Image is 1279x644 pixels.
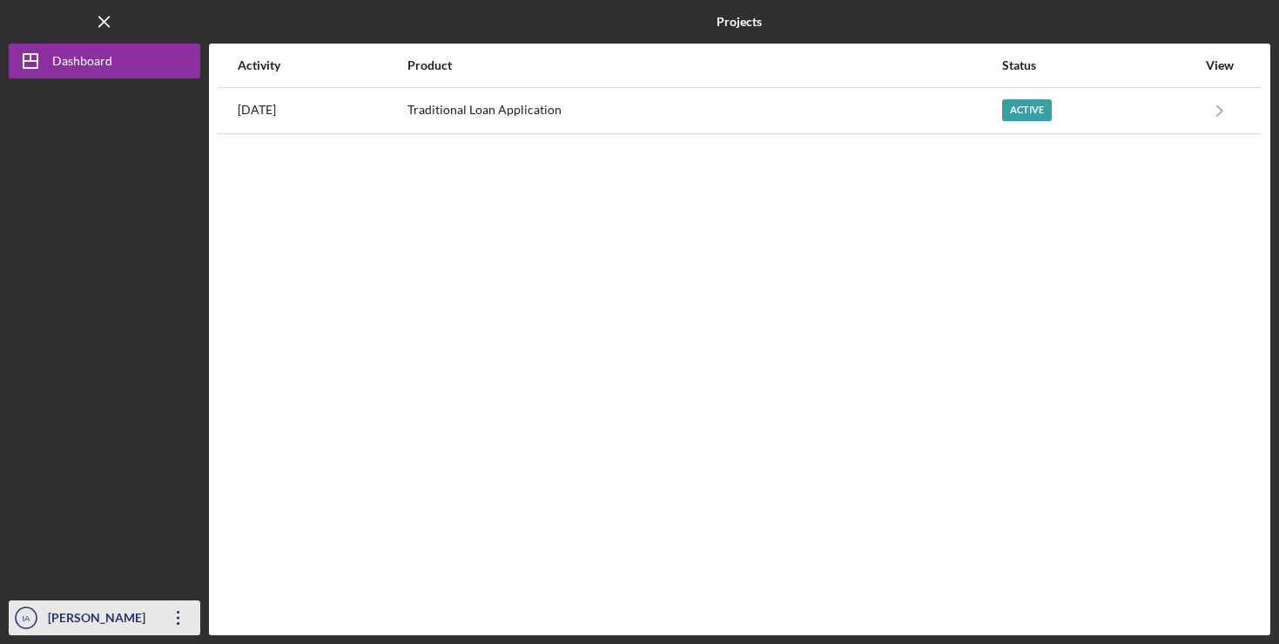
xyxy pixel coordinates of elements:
[22,613,30,623] text: IA
[1198,58,1242,72] div: View
[407,58,1000,72] div: Product
[238,58,406,72] div: Activity
[717,15,762,29] b: Projects
[52,44,112,83] div: Dashboard
[9,44,200,78] button: Dashboard
[238,103,276,117] time: 2025-10-13 16:37
[44,600,157,640] div: [PERSON_NAME]
[9,600,200,635] button: IA[PERSON_NAME]
[1002,58,1196,72] div: Status
[1002,99,1052,121] div: Active
[407,89,1000,132] div: Traditional Loan Application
